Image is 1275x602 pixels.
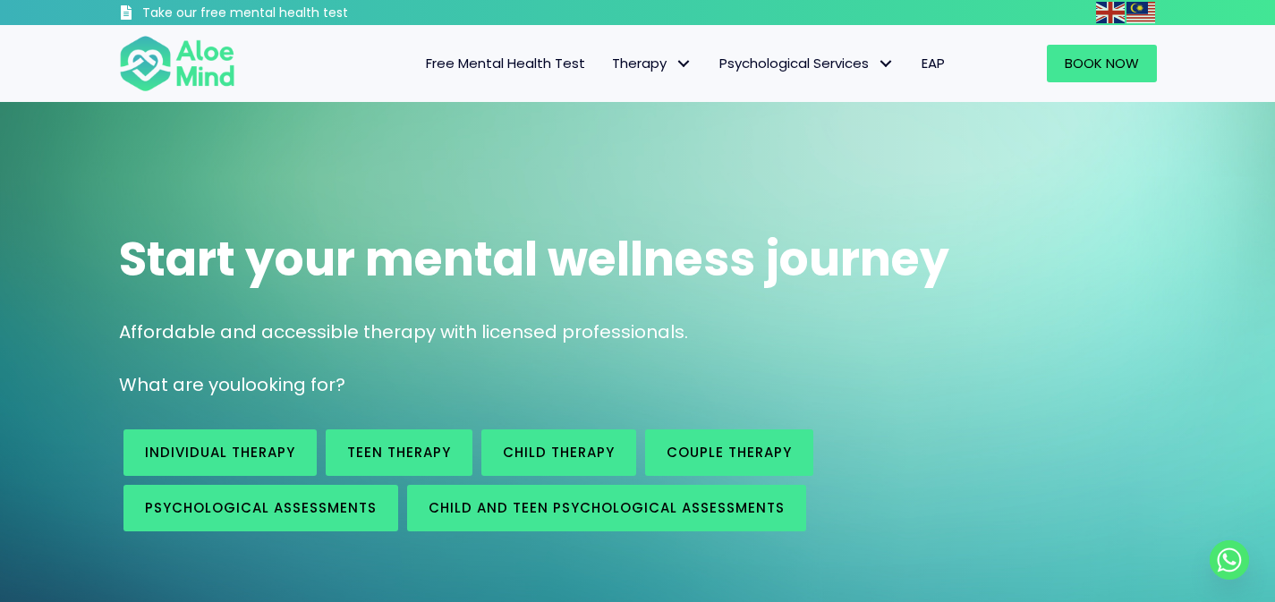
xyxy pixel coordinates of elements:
a: Book Now [1047,45,1157,82]
span: Child and Teen Psychological assessments [429,498,785,517]
span: Book Now [1065,54,1139,72]
a: Child Therapy [481,429,636,476]
span: Therapy [612,54,693,72]
a: English [1096,2,1126,22]
span: Psychological assessments [145,498,377,517]
h3: Take our free mental health test [142,4,444,22]
span: looking for? [241,372,345,397]
span: EAP [922,54,945,72]
span: Therapy: submenu [671,51,697,77]
a: Teen Therapy [326,429,472,476]
span: Individual therapy [145,443,295,462]
a: Psychological ServicesPsychological Services: submenu [706,45,908,82]
a: EAP [908,45,958,82]
a: TherapyTherapy: submenu [599,45,706,82]
span: What are you [119,372,241,397]
span: Start your mental wellness journey [119,226,949,292]
span: Couple therapy [667,443,792,462]
a: Whatsapp [1210,540,1249,580]
p: Affordable and accessible therapy with licensed professionals. [119,319,1157,345]
span: Child Therapy [503,443,615,462]
a: Child and Teen Psychological assessments [407,485,806,531]
span: Teen Therapy [347,443,451,462]
span: Free Mental Health Test [426,54,585,72]
a: Psychological assessments [123,485,398,531]
a: Couple therapy [645,429,813,476]
img: Aloe mind Logo [119,34,235,93]
span: Psychological Services: submenu [873,51,899,77]
a: Free Mental Health Test [412,45,599,82]
span: Psychological Services [719,54,895,72]
img: ms [1126,2,1155,23]
nav: Menu [259,45,958,82]
a: Individual therapy [123,429,317,476]
a: Malay [1126,2,1157,22]
img: en [1096,2,1125,23]
a: Take our free mental health test [119,4,444,25]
